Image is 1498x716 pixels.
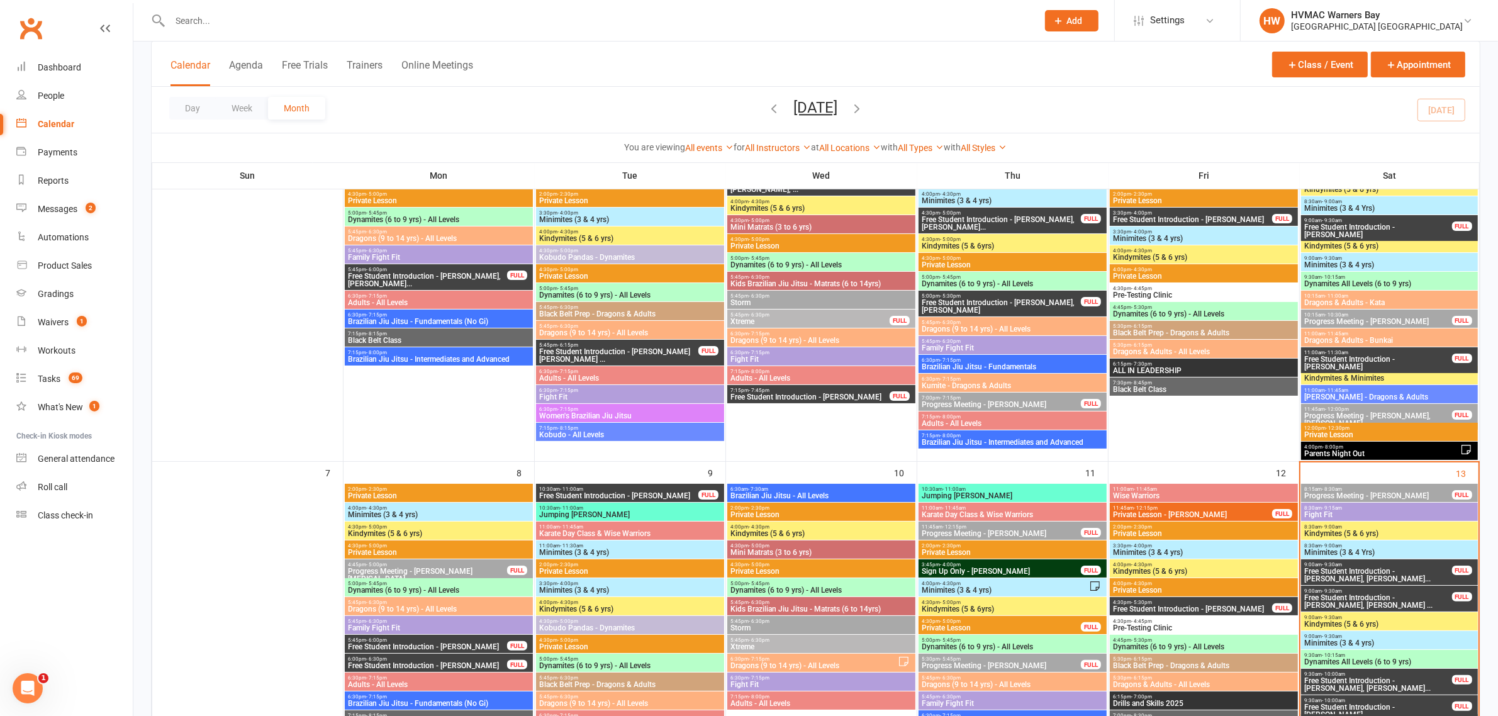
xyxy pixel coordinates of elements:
[921,191,1104,197] span: 4:00pm
[730,242,913,250] span: Private Lesson
[38,454,115,464] div: General attendance
[539,291,722,299] span: Dynamites (6 to 9 yrs) - All Levels
[1325,388,1348,393] span: - 11:45am
[325,462,343,483] div: 7
[169,97,216,120] button: Day
[921,420,1104,427] span: Adults - All Levels
[170,59,210,86] button: Calendar
[535,162,726,189] th: Tue
[749,199,769,204] span: - 4:30pm
[940,395,961,401] span: - 7:15pm
[734,142,746,152] strong: for
[38,147,77,157] div: Payments
[749,312,769,318] span: - 6:30pm
[16,280,133,308] a: Gradings
[1304,318,1452,325] span: Progress Meeting - [PERSON_NAME]
[940,320,961,325] span: - 6:30pm
[344,162,535,189] th: Mon
[16,501,133,530] a: Class kiosk mode
[881,142,898,152] strong: with
[366,312,387,318] span: - 7:15pm
[749,255,769,261] span: - 5:45pm
[557,425,578,431] span: - 8:15pm
[557,323,578,329] span: - 6:30pm
[1112,216,1273,223] span: Free Student Introduction - [PERSON_NAME]
[921,255,1104,261] span: 4:30pm
[38,119,74,129] div: Calendar
[1260,8,1285,33] div: HW
[961,143,1007,153] a: All Styles
[921,320,1104,325] span: 5:45pm
[1067,16,1083,26] span: Add
[730,388,890,393] span: 7:15pm
[921,395,1082,401] span: 7:00pm
[1322,218,1342,223] span: - 9:30am
[229,59,263,86] button: Agenda
[1112,248,1295,254] span: 4:00pm
[1304,223,1452,238] span: Free Student Introduction - [PERSON_NAME]
[38,374,60,384] div: Tasks
[921,299,1082,314] span: Free Student Introduction - [PERSON_NAME], [PERSON_NAME]
[539,393,722,401] span: Fight Fit
[557,286,578,291] span: - 5:45pm
[13,673,43,703] iframe: Intercom live chat
[16,167,133,195] a: Reports
[921,280,1104,288] span: Dynamites (6 to 9 yrs) - All Levels
[921,401,1082,408] span: Progress Meeting - [PERSON_NAME]
[921,414,1104,420] span: 7:15pm
[557,342,578,348] span: - 6:15pm
[1304,218,1452,223] span: 9:00am
[1322,255,1342,261] span: - 9:30am
[921,210,1082,216] span: 4:30pm
[557,406,578,412] span: - 7:15pm
[268,97,325,120] button: Month
[1291,21,1463,32] div: [GEOGRAPHIC_DATA] [GEOGRAPHIC_DATA]
[940,433,961,439] span: - 8:00pm
[347,254,530,261] span: Family Fight Fit
[216,97,268,120] button: Week
[1325,293,1348,299] span: - 11:00am
[1131,191,1152,197] span: - 2:30pm
[894,462,917,483] div: 10
[347,197,530,204] span: Private Lesson
[16,473,133,501] a: Roll call
[746,143,812,153] a: All Instructors
[730,223,913,231] span: Mini Matrats (3 to 6 yrs)
[1112,286,1295,291] span: 4:30pm
[921,344,1104,352] span: Family Fight Fit
[38,91,64,101] div: People
[89,401,99,411] span: 1
[940,210,961,216] span: - 5:00pm
[698,346,718,355] div: FULL
[347,210,530,216] span: 5:00pm
[921,197,1104,204] span: Minimites (3 & 4 yrs)
[940,414,961,420] span: - 8:00pm
[921,216,1082,231] span: Free Student Introduction - [PERSON_NAME], [PERSON_NAME]...
[539,254,722,261] span: Kobudo Pandas - Dynamites
[940,237,961,242] span: - 5:00pm
[1131,248,1152,254] span: - 4:30pm
[539,431,722,439] span: Kobudo - All Levels
[86,203,96,213] span: 2
[38,402,83,412] div: What's New
[921,274,1104,280] span: 5:00pm
[1081,297,1101,306] div: FULL
[347,229,530,235] span: 5:45pm
[1371,52,1465,77] button: Appointment
[539,272,722,280] span: Private Lesson
[347,299,530,306] span: Adults - All Levels
[730,337,913,344] span: Dragons (9 to 14 yrs) - All Levels
[749,218,769,223] span: - 5:00pm
[730,293,913,299] span: 5:45pm
[557,229,578,235] span: - 4:30pm
[890,316,910,325] div: FULL
[730,218,913,223] span: 4:30pm
[1304,293,1475,299] span: 10:15am
[1304,299,1475,306] span: Dragons & Adults - Kata
[730,199,913,204] span: 4:00pm
[917,162,1109,189] th: Thu
[38,317,69,327] div: Waivers
[1081,399,1101,408] div: FULL
[1304,199,1475,204] span: 8:30am
[1304,186,1475,193] span: Kindymites (5 & 6 yrs)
